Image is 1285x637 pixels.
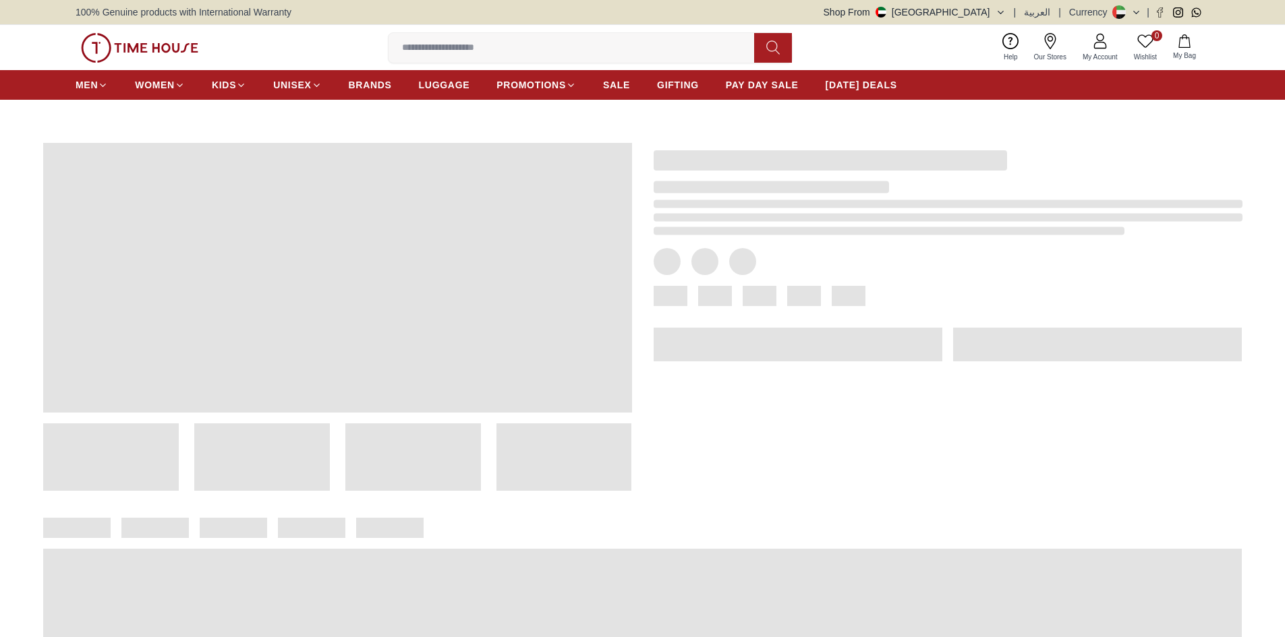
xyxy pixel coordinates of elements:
[826,78,897,92] span: [DATE] DEALS
[826,73,897,97] a: [DATE] DEALS
[726,78,799,92] span: PAY DAY SALE
[726,73,799,97] a: PAY DAY SALE
[419,78,470,92] span: LUGGAGE
[76,78,98,92] span: MEN
[603,78,630,92] span: SALE
[1129,52,1162,62] span: Wishlist
[657,78,699,92] span: GIFTING
[135,78,175,92] span: WOMEN
[1014,5,1017,19] span: |
[1058,5,1061,19] span: |
[76,5,291,19] span: 100% Genuine products with International Warranty
[1155,7,1165,18] a: Facebook
[824,5,1006,19] button: Shop From[GEOGRAPHIC_DATA]
[876,7,886,18] img: United Arab Emirates
[1077,52,1123,62] span: My Account
[1147,5,1149,19] span: |
[657,73,699,97] a: GIFTING
[135,73,185,97] a: WOMEN
[1191,7,1201,18] a: Whatsapp
[273,73,321,97] a: UNISEX
[81,33,198,63] img: ...
[496,73,576,97] a: PROMOTIONS
[349,78,392,92] span: BRANDS
[349,73,392,97] a: BRANDS
[1165,32,1204,63] button: My Bag
[496,78,566,92] span: PROMOTIONS
[998,52,1023,62] span: Help
[419,73,470,97] a: LUGGAGE
[996,30,1026,65] a: Help
[273,78,311,92] span: UNISEX
[1069,5,1113,19] div: Currency
[603,73,630,97] a: SALE
[1173,7,1183,18] a: Instagram
[212,73,246,97] a: KIDS
[76,73,108,97] a: MEN
[1151,30,1162,41] span: 0
[1024,5,1050,19] button: العربية
[1029,52,1072,62] span: Our Stores
[1168,51,1201,61] span: My Bag
[212,78,236,92] span: KIDS
[1126,30,1165,65] a: 0Wishlist
[1026,30,1075,65] a: Our Stores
